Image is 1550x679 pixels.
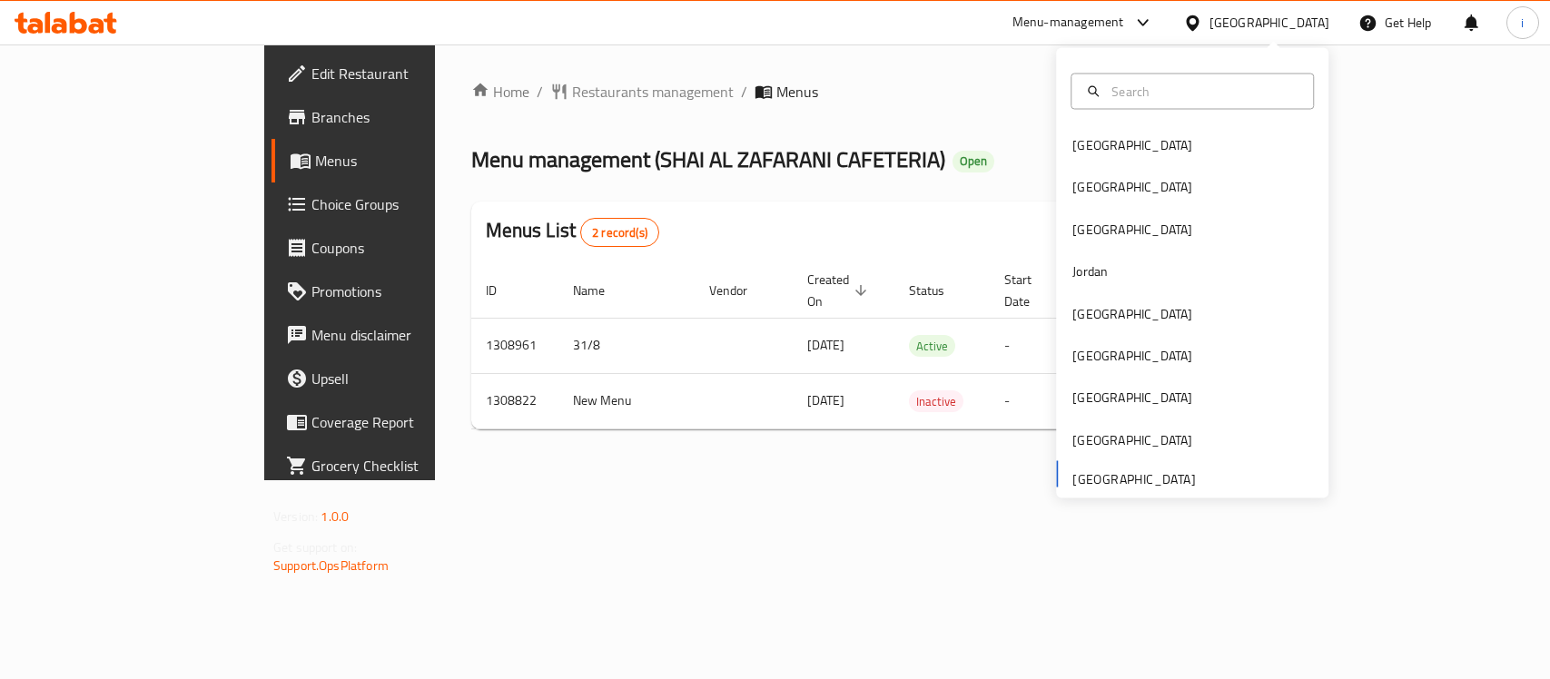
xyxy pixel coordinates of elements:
[990,318,1077,373] td: -
[807,333,844,357] span: [DATE]
[1104,81,1302,101] input: Search
[1072,135,1192,155] div: [GEOGRAPHIC_DATA]
[1072,177,1192,197] div: [GEOGRAPHIC_DATA]
[273,505,318,528] span: Version:
[273,554,389,577] a: Support.OpsPlatform
[471,139,945,180] span: Menu management ( SHAI AL ZAFARANI CAFETERIA )
[953,151,994,172] div: Open
[1072,219,1192,239] div: [GEOGRAPHIC_DATA]
[572,81,734,103] span: Restaurants management
[558,318,695,373] td: 31/8
[271,313,523,357] a: Menu disclaimer
[953,153,994,169] span: Open
[909,280,968,301] span: Status
[1072,261,1108,281] div: Jordan
[271,139,523,182] a: Menus
[271,357,523,400] a: Upsell
[807,389,844,412] span: [DATE]
[311,193,508,215] span: Choice Groups
[581,224,658,241] span: 2 record(s)
[709,280,771,301] span: Vendor
[271,182,523,226] a: Choice Groups
[1012,12,1124,34] div: Menu-management
[909,336,955,357] span: Active
[471,81,1249,103] nav: breadcrumb
[311,106,508,128] span: Branches
[271,400,523,444] a: Coverage Report
[471,263,1374,429] table: enhanced table
[315,150,508,172] span: Menus
[273,536,357,559] span: Get support on:
[311,411,508,433] span: Coverage Report
[1209,13,1329,33] div: [GEOGRAPHIC_DATA]
[321,505,349,528] span: 1.0.0
[573,280,628,301] span: Name
[909,335,955,357] div: Active
[1072,429,1192,449] div: [GEOGRAPHIC_DATA]
[580,218,659,247] div: Total records count
[311,63,508,84] span: Edit Restaurant
[1004,269,1055,312] span: Start Date
[311,237,508,259] span: Coupons
[311,368,508,389] span: Upsell
[1072,303,1192,323] div: [GEOGRAPHIC_DATA]
[311,455,508,477] span: Grocery Checklist
[486,280,520,301] span: ID
[741,81,747,103] li: /
[271,444,523,487] a: Grocery Checklist
[1072,388,1192,408] div: [GEOGRAPHIC_DATA]
[558,373,695,428] td: New Menu
[807,269,873,312] span: Created On
[311,324,508,346] span: Menu disclaimer
[271,270,523,313] a: Promotions
[537,81,543,103] li: /
[909,391,963,412] span: Inactive
[311,280,508,302] span: Promotions
[271,52,523,95] a: Edit Restaurant
[271,95,523,139] a: Branches
[1521,13,1524,33] span: i
[990,373,1077,428] td: -
[271,226,523,270] a: Coupons
[1072,346,1192,366] div: [GEOGRAPHIC_DATA]
[776,81,818,103] span: Menus
[486,217,659,247] h2: Menus List
[550,81,734,103] a: Restaurants management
